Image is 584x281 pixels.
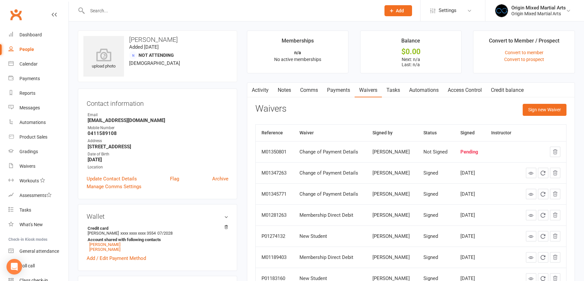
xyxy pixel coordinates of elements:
div: M01189403 [262,255,288,260]
a: Convert to prospect [504,57,544,62]
div: M01350801 [262,149,288,155]
a: Calendar [8,57,68,71]
div: Workouts [19,178,39,183]
div: [PERSON_NAME] [372,191,412,197]
div: Change of Payment Details [299,170,361,176]
div: Mobile Number [88,125,228,131]
h3: Contact information [87,97,228,107]
strong: Account shared with following contacts [88,237,225,242]
div: $0.00 [366,48,456,55]
h3: [PERSON_NAME] [83,36,232,43]
th: Status [418,125,455,141]
div: Origin Mixed Martial Arts [511,5,566,11]
span: [DEMOGRAPHIC_DATA] [129,60,180,66]
a: Comms [296,83,322,98]
div: Email [88,112,228,118]
a: What's New [8,217,68,232]
th: Reference [256,125,294,141]
div: Origin Mixed Martial Arts [511,11,566,17]
span: Add [396,8,404,13]
input: Search... [85,6,376,15]
span: No active memberships [274,57,321,62]
div: M01281263 [262,213,288,218]
a: Payments [8,71,68,86]
div: upload photo [83,48,124,70]
th: Signed [455,125,485,141]
a: Update Contact Details [87,175,137,183]
a: Payments [322,83,355,98]
a: [PERSON_NAME] [89,247,120,252]
a: Waivers [8,159,68,174]
h3: Wallet [87,213,228,220]
div: Date of Birth [88,151,228,157]
strong: Credit card [88,226,225,231]
div: Signed [423,191,449,197]
div: Messages [19,105,40,110]
div: Change of Payment Details [299,149,361,155]
span: xxxx xxxx xxxx 3554 [120,231,156,236]
div: Product Sales [19,134,47,140]
div: [DATE] [460,234,479,239]
div: Memberships [282,37,314,48]
span: Not Attending [139,53,174,58]
th: Signed by [367,125,418,141]
a: Add / Edit Payment Method [87,254,146,262]
a: Workouts [8,174,68,188]
a: People [8,42,68,57]
th: Instructor [485,125,518,141]
a: Roll call [8,259,68,273]
div: Roll call [19,263,35,268]
a: Archive [212,175,228,183]
a: Activity [247,83,273,98]
div: Tasks [19,207,31,213]
div: General attendance [19,249,59,254]
div: Address [88,138,228,144]
div: [PERSON_NAME] [372,170,412,176]
strong: [STREET_ADDRESS] [88,144,228,150]
button: Add [384,5,412,16]
strong: n/a [294,50,301,55]
div: Open Intercom Messenger [6,259,22,275]
h3: Waivers [255,104,286,114]
div: Assessments [19,193,52,198]
div: [PERSON_NAME] [372,149,412,155]
a: Gradings [8,144,68,159]
a: Tasks [8,203,68,217]
div: Membership Direct Debit [299,213,361,218]
a: [PERSON_NAME] [89,242,120,247]
div: Convert to Member / Prospect [489,37,559,48]
div: Signed [423,213,449,218]
div: Balance [401,37,420,48]
a: Clubworx [8,6,24,23]
div: Signed [423,234,449,239]
div: Calendar [19,61,38,67]
p: Next: n/a Last: n/a [366,57,456,67]
div: Automations [19,120,46,125]
div: Membership Direct Debit [299,255,361,260]
th: Waiver [294,125,367,141]
div: [PERSON_NAME] [372,213,412,218]
time: Added [DATE] [129,44,159,50]
img: thumb_image1665119159.png [495,4,508,17]
a: Convert to member [505,50,543,55]
div: Signed [423,170,449,176]
a: General attendance kiosk mode [8,244,68,259]
a: Automations [405,83,443,98]
a: Assessments [8,188,68,203]
strong: 0411589108 [88,130,228,136]
span: Settings [439,3,456,18]
strong: [DATE] [88,157,228,163]
a: Flag [170,175,179,183]
div: [PERSON_NAME] [372,234,412,239]
div: Waivers [19,164,35,169]
div: [DATE] [460,255,479,260]
div: P01274132 [262,234,288,239]
a: Product Sales [8,130,68,144]
a: Tasks [382,83,405,98]
div: [DATE] [460,213,479,218]
a: Dashboard [8,28,68,42]
div: People [19,47,34,52]
div: Location [88,164,228,170]
strong: [EMAIL_ADDRESS][DOMAIN_NAME] [88,117,228,123]
div: Signed [423,255,449,260]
